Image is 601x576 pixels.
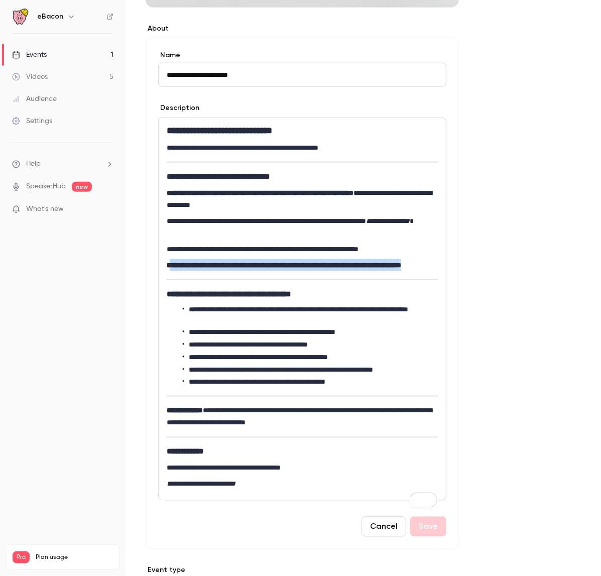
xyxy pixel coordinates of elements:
span: What's new [26,204,64,214]
div: Videos [12,72,48,82]
div: Settings [12,116,52,126]
a: SpeakerHub [26,181,66,192]
iframe: Noticeable Trigger [101,205,113,214]
li: help-dropdown-opener [12,159,113,169]
p: Event type [146,565,459,575]
div: Events [12,50,47,60]
span: Help [26,159,41,169]
div: Audience [12,94,57,104]
span: new [72,182,92,192]
div: To enrich screen reader interactions, please activate Accessibility in Grammarly extension settings [159,118,446,500]
label: About [146,24,459,34]
img: eBacon [13,9,29,25]
span: Plan usage [36,553,113,561]
label: Description [158,103,199,113]
button: Cancel [362,517,406,537]
h6: eBacon [37,12,63,22]
section: description [158,118,446,501]
span: Pro [13,551,30,563]
div: editor [159,118,446,500]
label: Name [158,50,446,60]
